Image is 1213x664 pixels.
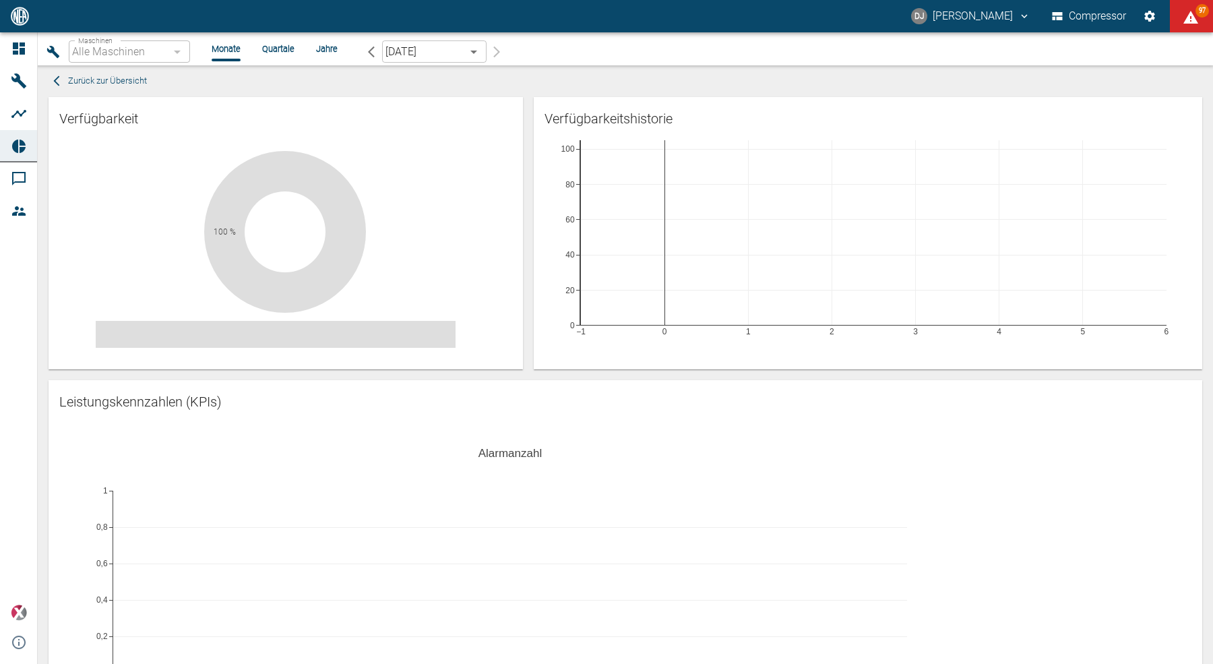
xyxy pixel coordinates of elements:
button: Einstellungen [1138,4,1162,28]
div: Alle Maschinen [69,40,190,63]
button: Zurück zur Übersicht [49,71,150,92]
button: david.jasper@nea-x.de [909,4,1032,28]
div: Verfügbarkeit [59,108,512,129]
img: Xplore Logo [11,605,27,621]
div: Leistungskennzahlen (KPIs) [59,391,1191,413]
div: [DATE] [382,40,487,63]
span: Zurück zur Übersicht [68,73,147,89]
img: logo [9,7,30,25]
li: Monate [212,42,241,55]
li: Jahre [316,42,338,55]
button: arrow-back [359,40,382,63]
li: Quartale [262,42,294,55]
span: Maschinen [78,36,113,44]
button: Compressor [1049,4,1129,28]
div: Verfügbarkeitshistorie [545,108,1191,129]
div: DJ [911,8,927,24]
span: 97 [1195,4,1209,18]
